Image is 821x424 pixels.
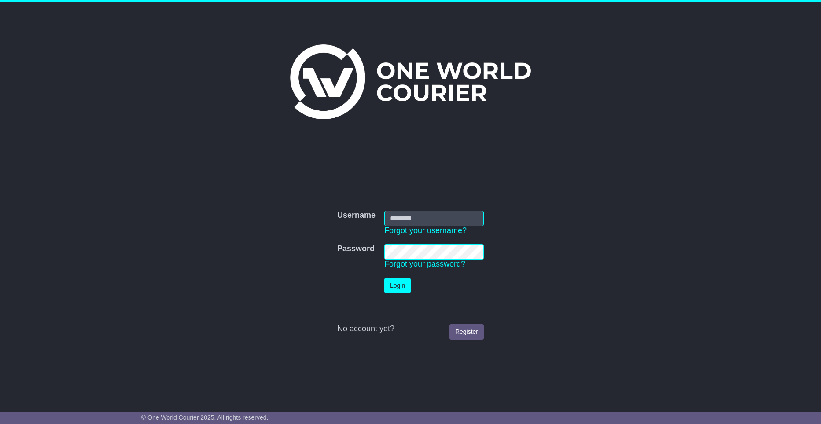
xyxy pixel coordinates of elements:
button: Login [384,278,411,293]
a: Forgot your password? [384,260,465,268]
a: Forgot your username? [384,226,467,235]
span: © One World Courier 2025. All rights reserved. [141,414,269,421]
label: Username [337,211,376,220]
a: Register [449,324,484,340]
div: No account yet? [337,324,484,334]
img: One World [290,44,530,119]
label: Password [337,244,375,254]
